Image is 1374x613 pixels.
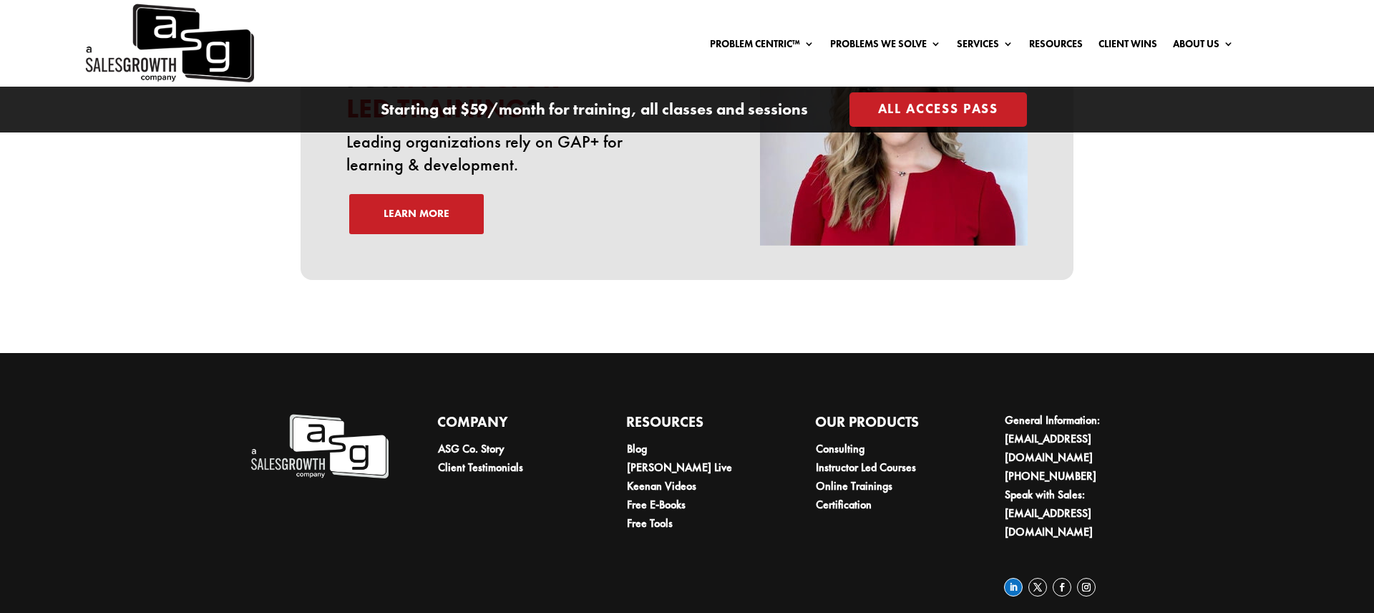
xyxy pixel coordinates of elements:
[627,516,673,531] a: Free Tools
[627,478,696,493] a: Keenan Videos
[957,39,1013,54] a: Services
[438,441,505,456] a: ASG Co. Story
[849,92,1028,126] a: All Access Pass
[349,194,484,234] a: Learn More
[760,21,1028,246] img: instructor-training
[1005,411,1144,467] li: General Information:
[627,441,647,456] a: Blog
[830,39,941,54] a: Problems We Solve
[1173,39,1234,54] a: About Us
[627,497,686,512] a: Free E-Books
[1005,486,1144,541] li: Speak with Sales:
[815,411,955,440] h4: Our Products
[1098,39,1157,54] a: Client Wins
[1005,506,1093,539] a: [EMAIL_ADDRESS][DOMAIN_NAME]
[816,460,916,475] a: Instructor Led Courses
[627,460,732,475] a: [PERSON_NAME] Live
[816,478,892,493] a: Online Trainings
[1004,578,1023,597] a: Follow on LinkedIn
[1005,468,1096,483] a: [PHONE_NUMBER]
[438,460,523,475] a: Client Testimonials
[346,130,668,175] p: Leading organizations rely on GAP+ for learning & development.
[816,497,872,512] a: Certification
[626,411,766,440] h4: Resources
[1005,431,1093,465] a: [EMAIL_ADDRESS][DOMAIN_NAME]
[249,411,389,482] img: A Sales Growth Company
[1077,578,1096,597] a: Follow on Instagram
[1053,578,1071,597] a: Follow on Facebook
[816,441,864,456] a: Consulting
[1028,578,1047,597] a: Follow on X
[437,411,577,440] h4: Company
[710,39,814,54] a: Problem Centric™
[1029,39,1083,54] a: Resources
